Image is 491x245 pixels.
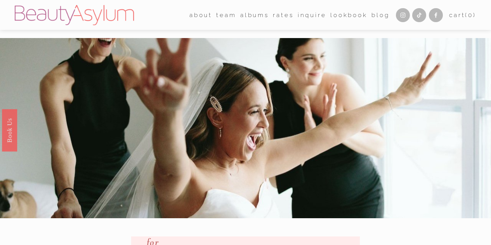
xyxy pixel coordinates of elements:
[189,10,212,21] span: about
[240,9,269,21] a: albums
[429,8,443,22] a: Facebook
[330,9,368,21] a: Lookbook
[216,9,236,21] a: folder dropdown
[15,5,134,25] img: Beauty Asylum | Bridal Hair &amp; Makeup Charlotte &amp; Atlanta
[465,11,476,19] span: ( )
[468,11,473,19] span: 0
[449,10,476,21] a: 0 items in cart
[189,9,212,21] a: folder dropdown
[216,10,236,21] span: team
[2,109,17,151] a: Book Us
[298,9,326,21] a: Inquire
[396,8,410,22] a: Instagram
[371,9,389,21] a: Blog
[412,8,426,22] a: TikTok
[273,9,293,21] a: Rates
